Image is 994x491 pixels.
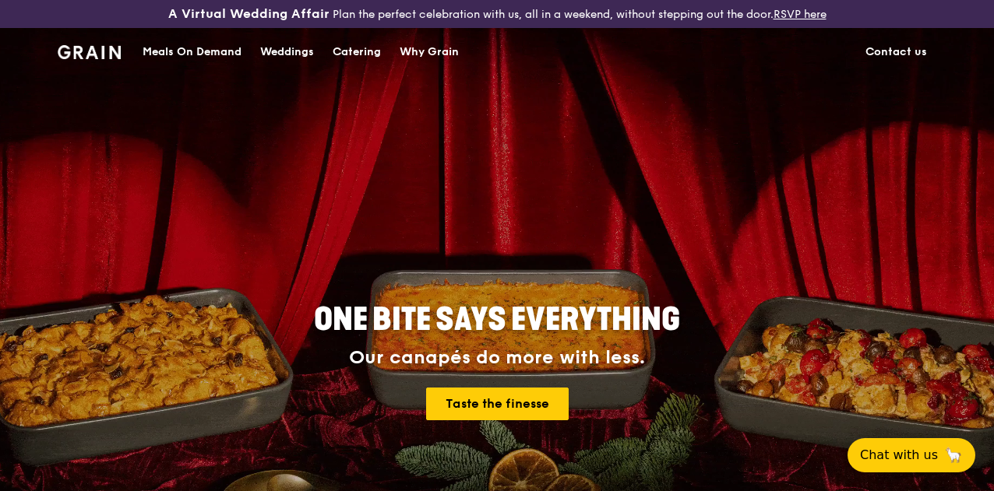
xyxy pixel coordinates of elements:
div: Our canapés do more with less. [217,347,777,369]
span: Chat with us [860,446,938,465]
a: Catering [323,29,390,75]
h3: A Virtual Wedding Affair [168,6,330,22]
a: Contact us [856,29,936,75]
div: Why Grain [400,29,459,75]
span: ONE BITE SAYS EVERYTHING [314,301,680,338]
div: Plan the perfect celebration with us, all in a weekend, without stepping out the door. [166,6,829,22]
a: Why Grain [390,29,468,75]
div: Meals On Demand [143,29,241,75]
img: Grain [58,45,121,59]
a: Taste the finesse [426,388,569,420]
a: Weddings [251,29,323,75]
a: GrainGrain [58,27,121,74]
a: RSVP here [774,8,827,21]
span: 🦙 [944,446,963,465]
div: Weddings [260,29,314,75]
button: Chat with us🦙 [848,438,975,472]
div: Catering [333,29,381,75]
